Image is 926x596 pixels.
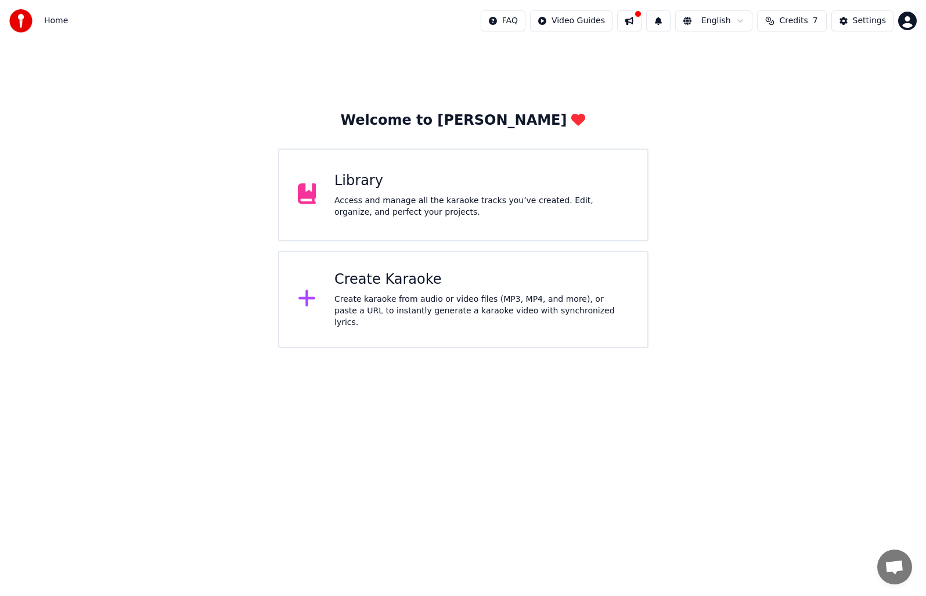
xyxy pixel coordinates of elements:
[341,111,586,130] div: Welcome to [PERSON_NAME]
[9,9,33,32] img: youka
[831,10,893,31] button: Settings
[757,10,827,31] button: Credits7
[334,195,629,218] div: Access and manage all the karaoke tracks you’ve created. Edit, organize, and perfect your projects.
[853,15,886,27] div: Settings
[877,550,912,584] div: Open chat
[813,15,818,27] span: 7
[334,270,629,289] div: Create Karaoke
[779,15,808,27] span: Credits
[334,172,629,190] div: Library
[44,15,68,27] span: Home
[44,15,68,27] nav: breadcrumb
[481,10,525,31] button: FAQ
[334,294,629,328] div: Create karaoke from audio or video files (MP3, MP4, and more), or paste a URL to instantly genera...
[530,10,612,31] button: Video Guides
